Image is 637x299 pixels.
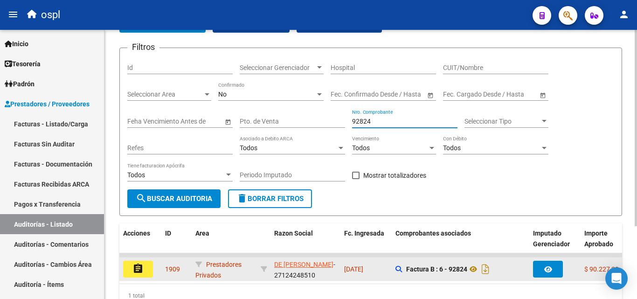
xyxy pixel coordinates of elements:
button: Borrar Filtros [228,189,312,208]
mat-icon: menu [7,9,19,20]
input: Fecha inicio [443,90,477,98]
input: Fecha fin [485,90,531,98]
span: ID [165,229,171,237]
span: Comprobantes asociados [395,229,471,237]
div: Open Intercom Messenger [605,267,628,290]
span: Todos [352,144,370,152]
span: No [218,90,227,98]
span: Todos [127,171,145,179]
button: Open calendar [538,90,547,100]
mat-icon: person [618,9,630,20]
datatable-header-cell: Fc. Ingresada [340,223,392,264]
datatable-header-cell: Area [192,223,257,264]
span: ospl [41,5,60,25]
span: Prestadores / Proveedores [5,99,90,109]
mat-icon: search [136,193,147,204]
span: Todos [240,144,257,152]
span: Area [195,229,209,237]
span: Todos [443,144,461,152]
span: DE [PERSON_NAME] [274,261,333,268]
i: Descargar documento [479,262,492,277]
span: Seleccionar Gerenciador [240,64,315,72]
span: Seleccionar Tipo [464,118,540,125]
span: Acciones [123,229,150,237]
datatable-header-cell: Razon Social [270,223,340,264]
span: [DATE] [344,265,363,273]
datatable-header-cell: Comprobantes asociados [392,223,529,264]
input: Fecha fin [373,90,418,98]
mat-icon: assignment [132,263,144,274]
div: - 27124248510 [274,259,337,279]
span: $ 90.227,20 [584,265,619,273]
h3: Filtros [127,41,159,54]
span: Mostrar totalizadores [363,170,426,181]
span: Imputado Gerenciador [533,229,570,248]
strong: Factura B : 6 - 92824 [406,265,467,273]
span: Seleccionar Area [127,90,203,98]
span: Prestadores Privados [195,261,242,279]
button: Open calendar [425,90,435,100]
span: Borrar Filtros [236,195,304,203]
input: Fecha inicio [331,90,365,98]
span: Importe Aprobado [584,229,613,248]
span: Buscar Auditoria [136,195,212,203]
mat-icon: delete [236,193,248,204]
button: Buscar Auditoria [127,189,221,208]
span: Inicio [5,39,28,49]
datatable-header-cell: Importe Aprobado [581,223,632,264]
span: 1909 [165,265,180,273]
datatable-header-cell: Imputado Gerenciador [529,223,581,264]
span: Razon Social [274,229,313,237]
span: Padrón [5,79,35,89]
span: Tesorería [5,59,41,69]
datatable-header-cell: ID [161,223,192,264]
span: Fc. Ingresada [344,229,384,237]
button: Open calendar [223,117,233,126]
datatable-header-cell: Acciones [119,223,161,264]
